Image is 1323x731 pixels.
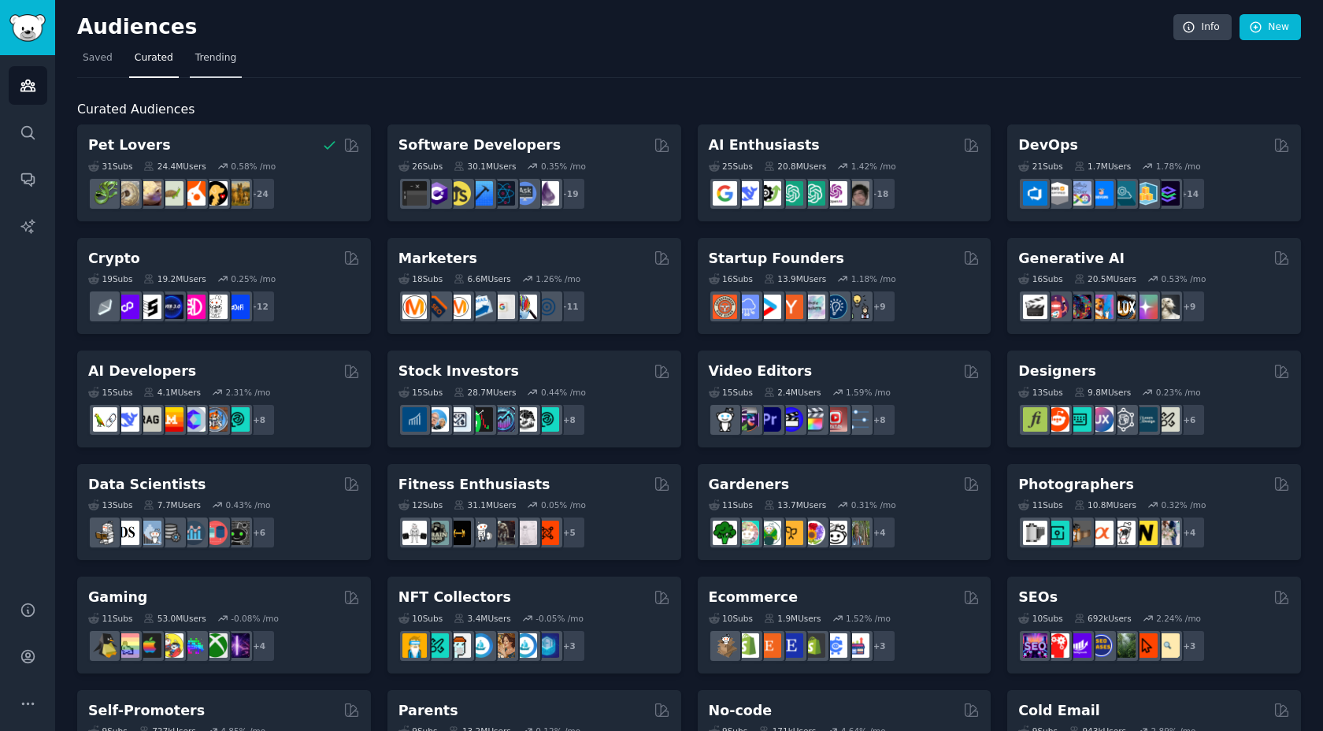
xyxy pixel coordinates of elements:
[398,135,561,155] h2: Software Developers
[454,499,516,510] div: 31.1M Users
[243,290,276,323] div: + 12
[513,521,537,545] img: physicaltherapy
[1018,499,1062,510] div: 11 Sub s
[1018,249,1125,269] h2: Generative AI
[181,295,206,319] img: defiblockchain
[1173,629,1206,662] div: + 3
[1240,14,1301,41] a: New
[225,181,250,206] img: dogbreed
[93,181,117,206] img: herpetology
[469,181,493,206] img: iOSProgramming
[181,407,206,432] img: OpenSourceAI
[159,181,183,206] img: turtle
[203,633,228,658] img: XboxGamers
[9,14,46,42] img: GummySearch logo
[1018,701,1099,721] h2: Cold Email
[1111,407,1136,432] img: userexperience
[709,273,753,284] div: 16 Sub s
[398,273,443,284] div: 18 Sub s
[1018,273,1062,284] div: 16 Sub s
[535,521,559,545] img: personaltraining
[159,295,183,319] img: web3
[535,273,580,284] div: 1.26 % /mo
[1074,161,1132,172] div: 1.7M Users
[137,407,161,432] img: Rag
[1161,273,1206,284] div: 0.53 % /mo
[447,181,471,206] img: learnjavascript
[513,181,537,206] img: AskComputerScience
[709,475,790,495] h2: Gardeners
[115,295,139,319] img: 0xPolygon
[491,521,515,545] img: fitness30plus
[447,295,471,319] img: AskMarketing
[129,46,179,78] a: Curated
[1045,407,1069,432] img: logodesign
[1023,181,1047,206] img: azuredevops
[424,407,449,432] img: ValueInvesting
[713,295,737,319] img: EntrepreneurRideAlong
[88,387,132,398] div: 15 Sub s
[845,407,869,432] img: postproduction
[1067,521,1091,545] img: AnalogCommunity
[1156,161,1201,172] div: 1.78 % /mo
[491,407,515,432] img: StocksAndTrading
[1155,295,1180,319] img: DreamBooth
[135,51,173,65] span: Curated
[398,362,519,381] h2: Stock Investors
[1018,161,1062,172] div: 21 Sub s
[1018,475,1134,495] h2: Photographers
[88,613,132,624] div: 11 Sub s
[846,613,891,624] div: 1.52 % /mo
[469,295,493,319] img: Emailmarketing
[203,295,228,319] img: CryptoNews
[88,362,196,381] h2: AI Developers
[159,521,183,545] img: dataengineering
[88,135,171,155] h2: Pet Lovers
[424,181,449,206] img: csharp
[226,387,271,398] div: 2.31 % /mo
[143,161,206,172] div: 24.4M Users
[1155,181,1180,206] img: PlatformEngineers
[231,613,279,624] div: -0.08 % /mo
[757,295,781,319] img: startup
[709,588,799,607] h2: Ecommerce
[863,290,896,323] div: + 9
[77,100,195,120] span: Curated Audiences
[93,407,117,432] img: LangChain
[823,633,847,658] img: ecommercemarketing
[159,407,183,432] img: MistralAI
[469,521,493,545] img: weightroom
[801,181,825,206] img: chatgpt_prompts_
[398,613,443,624] div: 10 Sub s
[713,181,737,206] img: GoogleGeminiAI
[801,633,825,658] img: reviewmyshopify
[447,407,471,432] img: Forex
[88,161,132,172] div: 31 Sub s
[243,629,276,662] div: + 4
[1023,521,1047,545] img: analog
[801,295,825,319] img: indiehackers
[513,633,537,658] img: OpenseaMarket
[88,273,132,284] div: 19 Sub s
[1074,499,1136,510] div: 10.8M Users
[203,181,228,206] img: PetAdvice
[93,295,117,319] img: ethfinance
[779,181,803,206] img: chatgpt_promptDesign
[88,499,132,510] div: 13 Sub s
[402,295,427,319] img: content_marketing
[93,633,117,658] img: linux_gaming
[115,407,139,432] img: DeepSeek
[1045,521,1069,545] img: streetphotography
[1155,521,1180,545] img: WeddingPhotography
[225,521,250,545] img: data
[863,403,896,436] div: + 8
[491,295,515,319] img: googleads
[1018,135,1078,155] h2: DevOps
[226,499,271,510] div: 0.43 % /mo
[88,701,205,721] h2: Self-Promoters
[143,613,206,624] div: 53.0M Users
[764,613,821,624] div: 1.9M Users
[454,161,516,172] div: 30.1M Users
[402,407,427,432] img: dividends
[845,181,869,206] img: ArtificalIntelligence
